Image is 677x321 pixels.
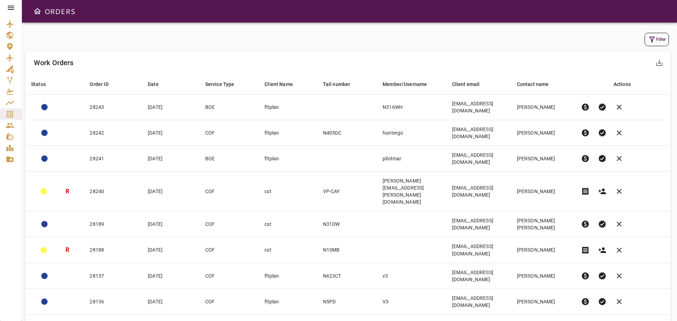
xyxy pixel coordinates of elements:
td: COF [200,172,259,211]
td: [EMAIL_ADDRESS][DOMAIN_NAME] [446,172,511,211]
span: verified [598,129,606,137]
span: receipt [581,187,590,196]
div: ACTION REQUIRED [41,104,48,110]
span: paid [581,129,590,137]
td: fltplan [259,146,317,172]
span: clear [615,246,623,254]
td: cst [259,237,317,263]
td: fltplan [259,289,317,314]
div: ACTION REQUIRED [41,155,48,162]
button: Cancel order [611,216,628,233]
td: [EMAIL_ADDRESS][DOMAIN_NAME] [446,289,511,314]
td: [PERSON_NAME] [511,146,575,172]
button: Create customer [594,183,611,200]
span: clear [615,187,623,196]
div: ADMIN [41,247,47,253]
button: Open drawer [30,4,44,18]
td: COF [200,263,259,289]
span: Order ID [90,80,117,88]
td: 28241 [84,146,142,172]
button: Set Permit Ready [594,99,611,116]
button: Create customer [594,242,611,259]
span: Contact name [517,80,558,88]
td: 28137 [84,263,142,289]
td: [DATE] [142,94,199,120]
span: Date [148,80,168,88]
span: Client email [452,80,489,88]
td: [EMAIL_ADDRESS][DOMAIN_NAME] [446,146,511,172]
td: [PERSON_NAME] [511,289,575,314]
span: verified [598,220,606,228]
td: pilotmar [377,146,446,172]
span: paid [581,154,590,163]
span: verified [598,272,606,280]
td: N31DW [317,211,377,237]
button: Pre-Invoice order [577,293,594,310]
td: 28136 [84,289,142,314]
span: verified [598,103,606,111]
td: COF [200,120,259,146]
td: huntergo [377,120,446,146]
div: Contact name [517,80,549,88]
span: receipt [581,246,590,254]
td: COF [200,289,259,314]
span: paid [581,103,590,111]
td: [EMAIL_ADDRESS][DOMAIN_NAME] [446,263,511,289]
td: COF [200,237,259,263]
div: ACTION REQUIRED [41,130,48,136]
span: Tail number [323,80,360,88]
button: Filter [645,33,669,46]
div: ADMIN [41,221,48,227]
button: Invoice order [577,242,594,259]
td: N316WH [377,94,446,120]
td: [PERSON_NAME] [511,172,575,211]
button: Cancel order [611,293,628,310]
td: 28242 [84,120,142,146]
td: cst [259,172,317,211]
div: Date [148,80,159,88]
div: Client Name [264,80,293,88]
td: [DATE] [142,237,199,263]
td: N10MB [317,237,377,263]
td: fltplan [259,263,317,289]
span: Client Name [264,80,302,88]
h3: R [66,187,69,196]
td: N623CT [317,263,377,289]
td: 28188 [84,237,142,263]
td: fltplan [259,94,317,120]
button: Set Permit Ready [594,124,611,141]
button: Pre-Invoice order [577,124,594,141]
span: paid [581,297,590,306]
div: Service Type [205,80,234,88]
span: verified [598,297,606,306]
h6: Work Orders [34,57,74,68]
div: Order ID [90,80,108,88]
td: N405DC [317,120,377,146]
td: cst [259,211,317,237]
span: clear [615,297,623,306]
td: V3 [377,289,446,314]
span: clear [615,154,623,163]
td: [DATE] [142,172,199,211]
td: [PERSON_NAME] [511,120,575,146]
div: ADMIN [41,298,48,305]
button: Set Permit Ready [594,216,611,233]
span: Status [31,80,55,88]
span: verified [598,154,606,163]
button: Cancel order [611,150,628,167]
h3: R [66,246,69,254]
button: Pre-Invoice order [577,99,594,116]
span: Service Type [205,80,244,88]
td: [DATE] [142,211,199,237]
div: ADMIN [41,273,48,279]
td: [PERSON_NAME][EMAIL_ADDRESS][PERSON_NAME][DOMAIN_NAME] [377,172,446,211]
span: paid [581,272,590,280]
button: Cancel order [611,242,628,259]
td: N5PD [317,289,377,314]
span: clear [615,272,623,280]
td: [PERSON_NAME] [511,237,575,263]
h6: ORDERS [44,6,75,17]
div: ADMIN [41,188,47,195]
td: [PERSON_NAME] [511,263,575,289]
td: 28189 [84,211,142,237]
